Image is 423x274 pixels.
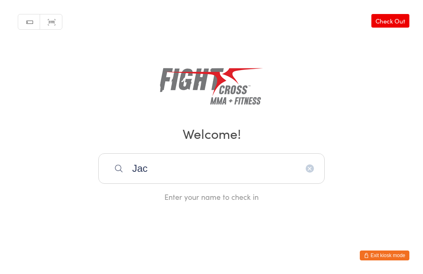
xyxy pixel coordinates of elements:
[98,153,325,184] input: Search
[371,14,409,28] a: Check Out
[160,55,263,112] img: Fightcross MMA & Fitness
[98,192,325,202] div: Enter your name to check in
[8,124,415,143] h2: Welcome!
[360,251,409,260] button: Exit kiosk mode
